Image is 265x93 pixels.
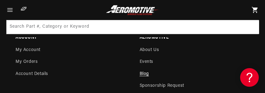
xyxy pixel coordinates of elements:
[140,80,184,92] a: Sponsorship Request
[16,68,48,80] a: Account Details
[105,5,160,15] img: Aeromotive
[140,47,159,56] a: About Us
[245,20,258,34] button: Search Part #, Category or Keyword
[140,56,154,68] a: Events
[16,56,38,68] a: My Orders
[7,20,259,34] input: Search Part #, Category or Keyword
[140,68,149,80] a: Blog
[16,47,40,56] a: My Account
